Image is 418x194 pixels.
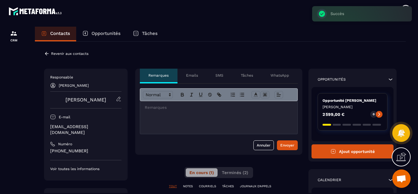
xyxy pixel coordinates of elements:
p: 0 [373,112,375,116]
span: En cours (1) [189,170,214,175]
span: Terminés (2) [222,170,248,175]
button: Annuler [253,140,274,150]
p: Calendrier [318,177,341,182]
a: [PERSON_NAME] [65,97,106,103]
a: Opportunités [76,27,127,41]
button: Terminés (2) [218,168,252,177]
p: [PERSON_NAME] [323,105,383,109]
p: SMS [215,73,223,78]
p: COURRIELS [199,184,216,188]
a: Tâches [127,27,164,41]
p: Tâches [142,31,158,36]
div: Envoyer [280,142,294,148]
p: Contacts [50,31,70,36]
p: [PERSON_NAME] [59,83,89,88]
button: Envoyer [277,140,298,150]
p: 2 599,00 € [323,112,345,116]
p: TOUT [169,184,177,188]
a: Contacts [35,27,76,41]
p: CRM [2,39,26,42]
button: Ajout opportunité [312,144,394,158]
a: formationformationCRM [2,25,26,47]
p: Opportunités [91,31,121,36]
p: Remarques [148,73,169,78]
p: [EMAIL_ADDRESS][DOMAIN_NAME] [50,124,121,135]
p: Opportunités [318,77,346,82]
button: En cours (1) [186,168,218,177]
p: Revenir aux contacts [51,51,88,56]
p: Responsable [50,75,121,80]
img: logo [9,6,64,17]
p: Opportunité [PERSON_NAME] [323,98,383,103]
p: E-mail [59,115,70,120]
p: Emails [186,73,198,78]
p: Tâches [241,73,253,78]
p: WhatsApp [271,73,289,78]
p: Voir toutes les informations [50,166,121,171]
p: NOTES [183,184,193,188]
p: JOURNAUX D'APPELS [240,184,271,188]
p: TÂCHES [222,184,234,188]
p: Numéro [58,142,72,146]
p: [PHONE_NUMBER] [50,148,121,154]
img: formation [10,30,17,37]
div: Ouvrir le chat [392,169,411,188]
